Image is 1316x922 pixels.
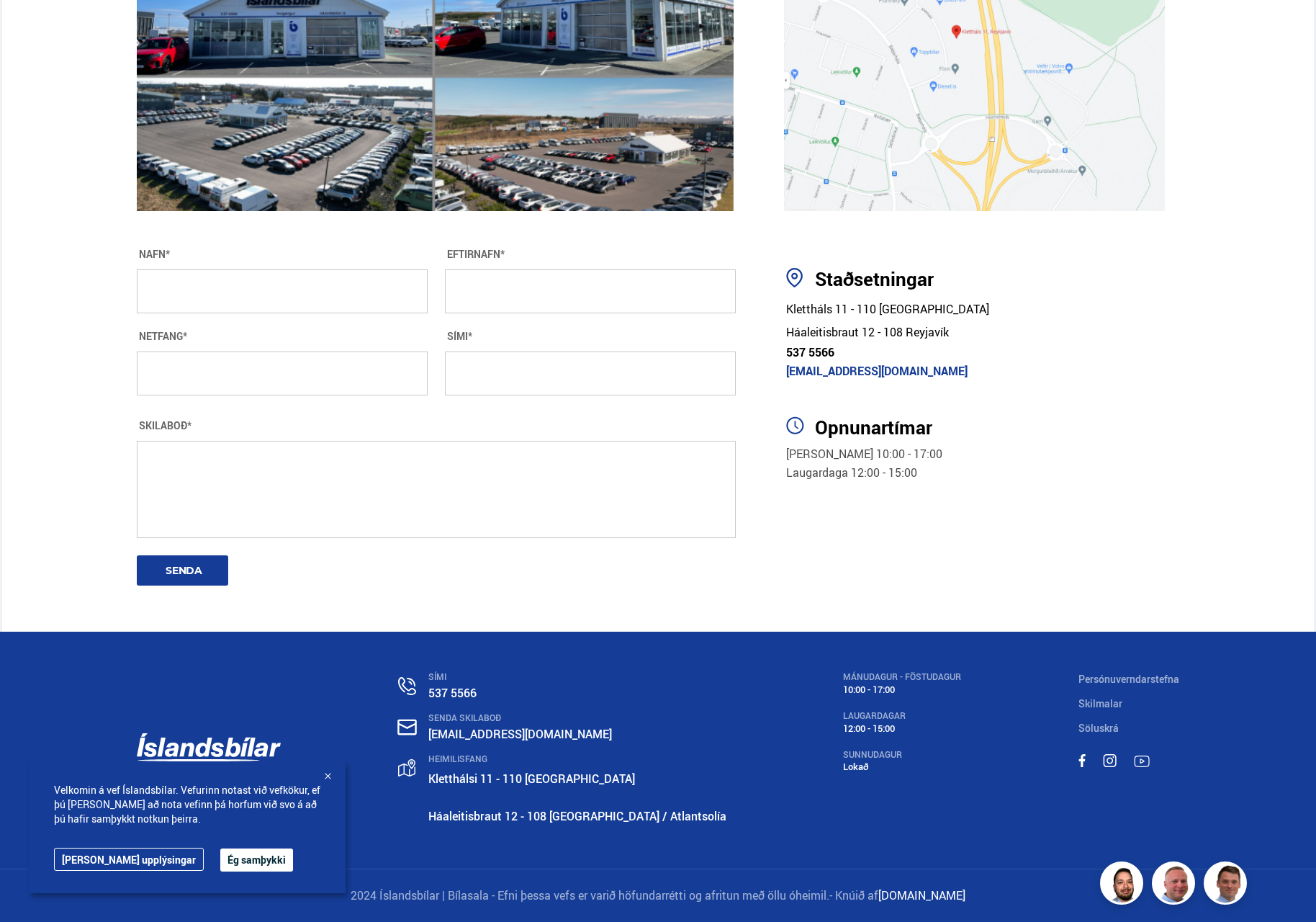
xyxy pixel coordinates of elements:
[445,249,736,260] div: EFTIRNAFN*
[843,750,961,760] div: SUNNUDAGUR
[428,726,612,742] a: [EMAIL_ADDRESS][DOMAIN_NAME]
[137,887,1179,904] p: 2024 Íslandsbílar | Bílasala - Efni þessa vefs er varið höfundarrétti og afritun með öllu óheimil.
[843,761,961,772] div: Lokað
[1206,864,1249,907] img: FbJEzSuNWCJXmdc-.webp
[1078,697,1122,710] a: Skilmalar
[786,446,942,480] span: [PERSON_NAME] 10:00 - 17:00 Laugardaga 12:00 - 15:00
[815,416,1179,438] h3: Opnunartímar
[137,331,428,342] div: NETFANG*
[786,363,968,379] a: [EMAIL_ADDRESS][DOMAIN_NAME]
[815,268,1179,290] div: Staðsetningar
[137,249,428,260] div: NAFN*
[428,808,726,824] a: Háaleitisbraut 12 - 108 [GEOGRAPHIC_DATA] / Atlantsolía
[1102,864,1145,907] img: nhp88E3Fdnt1Opn2.png
[786,301,989,317] a: Klettháls 11 - 110 [GEOGRAPHIC_DATA]
[843,711,961,721] div: LAUGARDAGAR
[786,324,949,340] a: Háaleitisbraut 12 - 108 Reyjavík
[428,672,726,682] div: SÍMI
[786,344,834,360] a: 537 5566
[843,684,961,695] div: 10:00 - 17:00
[843,672,961,682] div: MÁNUDAGUR - FÖSTUDAGUR
[428,771,635,787] a: Kletthálsi 11 - 110 [GEOGRAPHIC_DATA]
[137,555,228,586] button: SENDA
[54,783,320,826] span: Velkomin á vef Íslandsbílar. Vefurinn notast við vefkökur, ef þú [PERSON_NAME] að nota vefinn þá ...
[428,713,726,723] div: SENDA SKILABOÐ
[1078,721,1119,735] a: Söluskrá
[54,848,204,871] a: [PERSON_NAME] upplýsingar
[1154,864,1197,907] img: siFngHWaQ9KaOqBr.png
[428,685,477,701] a: 537 5566
[398,677,416,695] img: n0V2lOsqF3l1V2iz.svg
[786,268,803,287] img: pw9sMCDar5Ii6RG5.svg
[843,723,961,734] div: 12:00 - 15:00
[428,754,726,764] div: HEIMILISFANG
[137,420,736,431] div: SKILABOÐ*
[1078,672,1179,686] a: Persónuverndarstefna
[12,6,55,49] button: Opna LiveChat spjallviðmót
[829,887,878,903] span: - Knúið af
[786,416,804,434] img: 5L2kbIWUWlfci3BR.svg
[397,719,417,735] img: nHj8e-n-aHgjukTg.svg
[398,759,415,777] img: gp4YpyYFnEr45R34.svg
[445,331,736,342] div: SÍMI*
[220,849,293,872] button: Ég samþykki
[878,887,965,903] a: [DOMAIN_NAME]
